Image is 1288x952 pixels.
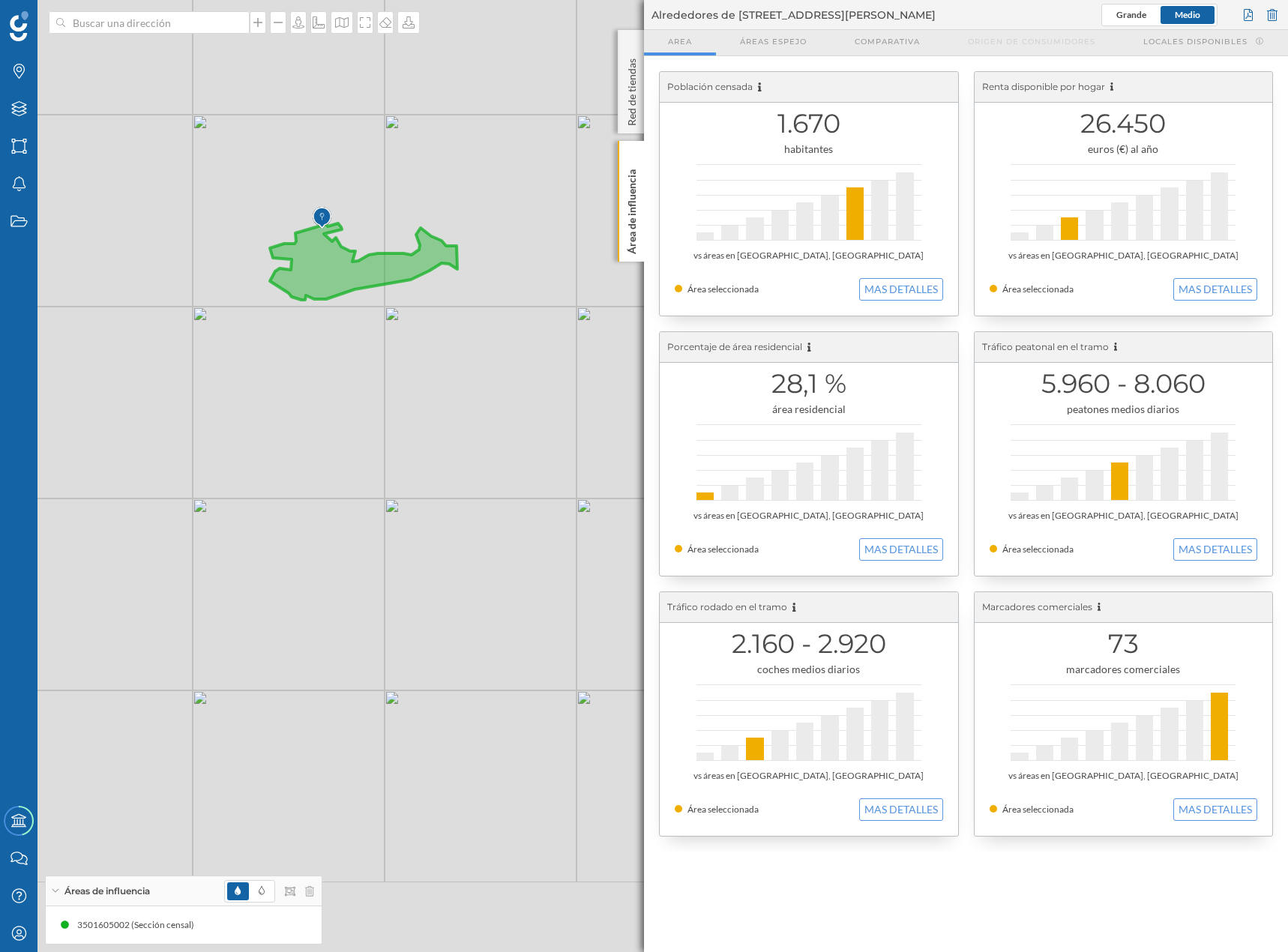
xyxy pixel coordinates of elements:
[660,592,958,623] div: Tráfico rodado en el tramo
[990,142,1258,157] div: euros (€) al año
[687,283,759,295] span: Área seleccionada
[675,508,943,523] div: vs áreas en [GEOGRAPHIC_DATA], [GEOGRAPHIC_DATA]
[990,768,1258,783] div: vs áreas en [GEOGRAPHIC_DATA], [GEOGRAPHIC_DATA]
[1143,36,1248,47] span: Locales disponibles
[675,768,943,783] div: vs áreas en [GEOGRAPHIC_DATA], [GEOGRAPHIC_DATA]
[77,918,202,933] div: 3501605002 (Sección censal)
[968,36,1095,47] span: Origen de consumidores
[625,52,640,126] p: Red de tiendas
[990,508,1258,523] div: vs áreas en [GEOGRAPHIC_DATA], [GEOGRAPHIC_DATA]
[990,248,1258,263] div: vs áreas en [GEOGRAPHIC_DATA], [GEOGRAPHIC_DATA]
[675,402,943,417] div: área residencial
[625,163,640,254] p: Área de influencia
[859,278,943,301] button: MAS DETALLES
[990,402,1258,417] div: peatones medios diarios
[660,332,958,363] div: Porcentaje de área residencial
[675,370,943,398] h1: 28,1 %
[1173,538,1257,561] button: MAS DETALLES
[1002,283,1074,295] span: Área seleccionada
[675,630,943,658] h1: 2.160 - 2.920
[1173,798,1257,821] button: MAS DETALLES
[1002,804,1074,815] span: Área seleccionada
[675,142,943,157] div: habitantes
[675,248,943,263] div: vs áreas en [GEOGRAPHIC_DATA], [GEOGRAPHIC_DATA]
[687,543,759,555] span: Área seleccionada
[660,72,958,103] div: Población censada
[855,36,920,47] span: Comparativa
[1175,9,1200,20] span: Medio
[990,370,1258,398] h1: 5.960 - 8.060
[859,538,943,561] button: MAS DETALLES
[975,72,1273,103] div: Renta disponible por hogar
[675,662,943,677] div: coches medios diarios
[687,804,759,815] span: Área seleccionada
[313,203,331,233] img: Marker
[990,109,1258,138] h1: 26.450
[651,7,936,22] span: Alrededores de [STREET_ADDRESS][PERSON_NAME]
[859,798,943,821] button: MAS DETALLES
[1002,543,1074,555] span: Área seleccionada
[1173,278,1257,301] button: MAS DETALLES
[990,630,1258,658] h1: 73
[675,109,943,138] h1: 1.670
[1116,9,1146,20] span: Grande
[975,592,1273,623] div: Marcadores comerciales
[740,36,807,47] span: Áreas espejo
[975,332,1273,363] div: Tráfico peatonal en el tramo
[64,885,150,898] span: Áreas de influencia
[668,36,692,47] span: Area
[990,662,1258,677] div: marcadores comerciales
[10,11,28,41] img: Geoblink Logo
